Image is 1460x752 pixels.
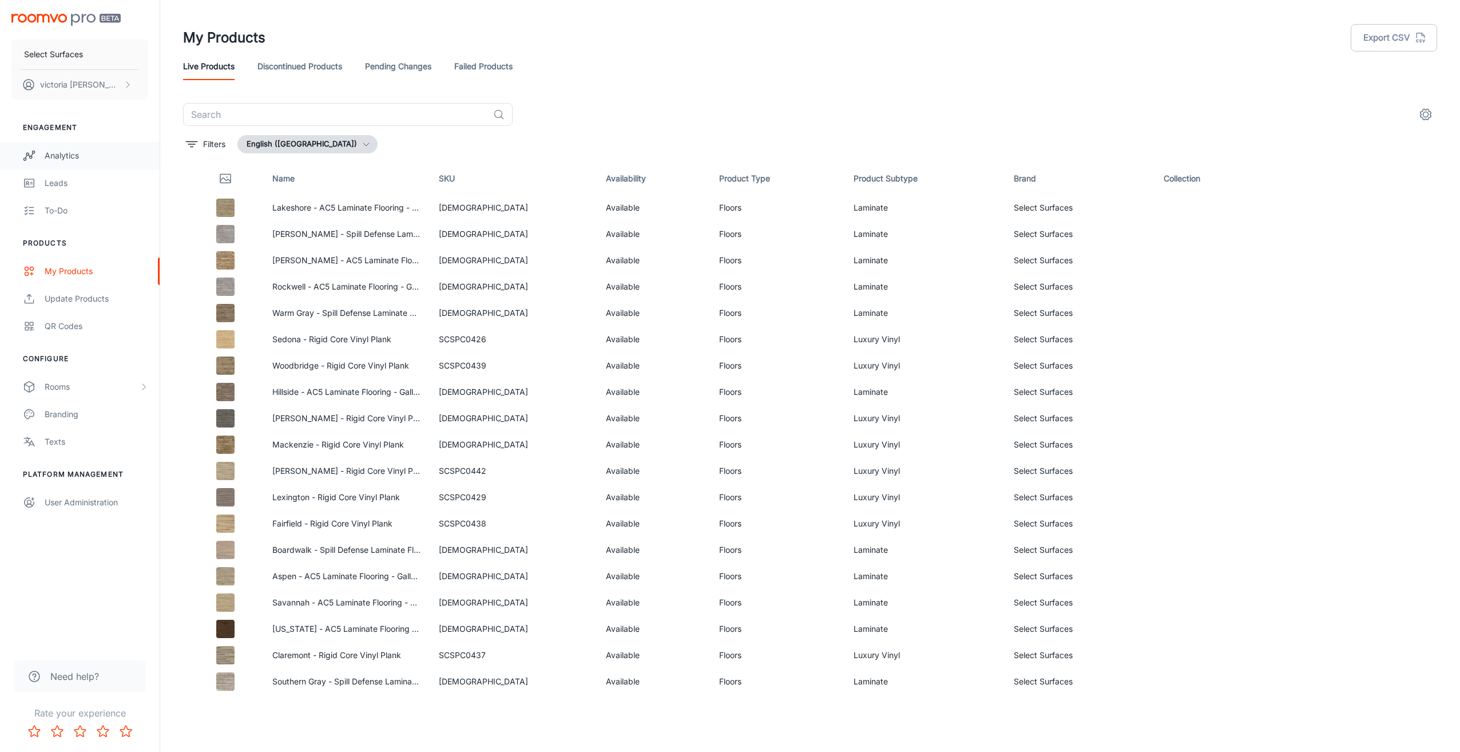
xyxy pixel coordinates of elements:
[272,203,463,212] a: Lakeshore - AC5 Laminate Flooring - Gallery Series
[45,177,148,189] div: Leads
[844,589,1005,616] td: Laminate
[24,48,83,61] p: Select Surfaces
[710,484,844,510] td: Floors
[710,379,844,405] td: Floors
[45,149,148,162] div: Analytics
[430,695,596,721] td: [DEMOGRAPHIC_DATA]
[844,432,1005,458] td: Luxury Vinyl
[1005,537,1154,563] td: Select Surfaces
[430,563,596,589] td: [DEMOGRAPHIC_DATA]
[430,300,596,326] td: [DEMOGRAPHIC_DATA]
[45,381,139,393] div: Rooms
[69,720,92,743] button: Rate 3 star
[272,545,437,555] a: Boardwalk - Spill Defense Laminate Flooring
[597,300,710,326] td: Available
[114,720,137,743] button: Rate 5 star
[272,361,409,370] a: Woodbridge - Rigid Core Vinyl Plank
[597,326,710,353] td: Available
[1005,221,1154,247] td: Select Surfaces
[597,163,710,195] th: Availability
[710,353,844,379] td: Floors
[92,720,114,743] button: Rate 4 star
[430,163,596,195] th: SKU
[597,405,710,432] td: Available
[1005,695,1154,721] td: Select Surfaces
[710,326,844,353] td: Floors
[710,616,844,642] td: Floors
[40,78,121,91] p: victoria [PERSON_NAME]
[844,353,1005,379] td: Luxury Vinyl
[454,53,513,80] a: Failed Products
[430,353,596,379] td: SCSPC0439
[46,720,69,743] button: Rate 2 star
[272,413,429,423] a: [PERSON_NAME] - Rigid Core Vinyl Plank
[710,537,844,563] td: Floors
[272,597,461,607] a: Savannah - AC5 Laminate Flooring - Gallery Series
[272,282,457,291] a: Rockwell - AC5 Laminate Flooring - Gallery Series
[430,589,596,616] td: [DEMOGRAPHIC_DATA]
[597,642,710,668] td: Available
[1005,432,1154,458] td: Select Surfaces
[710,563,844,589] td: Floors
[710,458,844,484] td: Floors
[597,458,710,484] td: Available
[430,274,596,300] td: [DEMOGRAPHIC_DATA]
[597,247,710,274] td: Available
[272,624,469,634] a: [US_STATE] - AC5 Laminate Flooring - Gallery Series
[597,563,710,589] td: Available
[272,676,451,686] a: Southern Gray - Spill Defense Laminate Flooring
[272,334,391,344] a: Sedona - Rigid Core Vinyl Plank
[844,163,1005,195] th: Product Subtype
[1005,668,1154,695] td: Select Surfaces
[597,668,710,695] td: Available
[844,405,1005,432] td: Luxury Vinyl
[430,537,596,563] td: [DEMOGRAPHIC_DATA]
[710,163,844,195] th: Product Type
[1005,589,1154,616] td: Select Surfaces
[1005,510,1154,537] td: Select Surfaces
[844,695,1005,721] td: Laminate
[1005,642,1154,668] td: Select Surfaces
[1005,163,1154,195] th: Brand
[710,247,844,274] td: Floors
[272,519,392,528] a: Fairfield - Rigid Core Vinyl Plank
[710,300,844,326] td: Floors
[272,571,448,581] a: Aspen - AC5 Laminate Flooring - Gallery Series
[430,616,596,642] td: [DEMOGRAPHIC_DATA]
[23,720,46,743] button: Rate 1 star
[45,265,148,278] div: My Products
[844,195,1005,221] td: Laminate
[597,195,710,221] td: Available
[272,466,429,476] a: [PERSON_NAME] - Rigid Core Vinyl Plank
[1005,563,1154,589] td: Select Surfaces
[844,642,1005,668] td: Luxury Vinyl
[430,379,596,405] td: [DEMOGRAPHIC_DATA]
[45,320,148,333] div: QR Codes
[1414,103,1437,126] button: settings
[430,510,596,537] td: SCSPC0438
[365,53,431,80] a: Pending Changes
[11,14,121,26] img: Roomvo PRO Beta
[597,379,710,405] td: Available
[272,387,450,397] a: Hillside - AC5 Laminate Flooring - Gallery Series
[272,440,404,449] a: Mackenzie - Rigid Core Vinyl Plank
[1005,484,1154,510] td: Select Surfaces
[9,706,150,720] p: Rate your experience
[844,221,1005,247] td: Laminate
[263,163,430,195] th: Name
[710,274,844,300] td: Floors
[430,195,596,221] td: [DEMOGRAPHIC_DATA]
[844,563,1005,589] td: Laminate
[203,138,225,151] p: Filters
[597,221,710,247] td: Available
[430,458,596,484] td: SCSPC0442
[710,221,844,247] td: Floors
[1005,616,1154,642] td: Select Surfaces
[844,537,1005,563] td: Laminate
[597,695,710,721] td: Available
[45,496,148,509] div: User Administration
[597,537,710,563] td: Available
[1351,24,1437,52] button: Export CSV
[272,308,439,318] a: Warm Gray - Spill Defense Laminate Flooring
[45,408,148,421] div: Branding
